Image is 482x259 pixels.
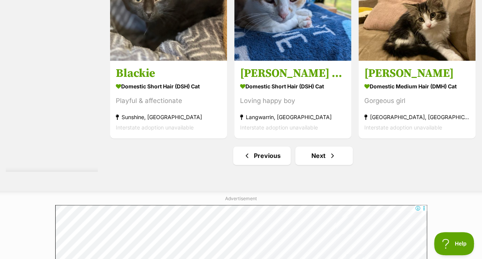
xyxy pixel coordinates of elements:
[109,146,476,165] nav: Pagination
[234,61,351,139] a: [PERSON_NAME] meet me@hastings petstock Domestic Short Hair (DSH) Cat Loving happy boy Langwarrin...
[364,96,470,106] div: Gorgeous girl
[110,61,227,139] a: Blackie Domestic Short Hair (DSH) Cat Playful & affectionate Sunshine, [GEOGRAPHIC_DATA] Intersta...
[240,125,318,131] span: Interstate adoption unavailable
[295,146,353,165] a: Next page
[240,81,345,92] strong: Domestic Short Hair (DSH) Cat
[434,232,474,255] iframe: Help Scout Beacon - Open
[240,96,345,106] div: Loving happy boy
[116,112,221,123] strong: Sunshine, [GEOGRAPHIC_DATA]
[364,125,442,131] span: Interstate adoption unavailable
[364,66,470,81] h3: [PERSON_NAME]
[233,146,291,165] a: Previous page
[240,112,345,123] strong: Langwarrin, [GEOGRAPHIC_DATA]
[364,112,470,123] strong: [GEOGRAPHIC_DATA], [GEOGRAPHIC_DATA]
[240,66,345,81] h3: [PERSON_NAME] meet me@hastings petstock
[116,81,221,92] strong: Domestic Short Hair (DSH) Cat
[364,81,470,92] strong: Domestic Medium Hair (DMH) Cat
[116,96,221,106] div: Playful & affectionate
[359,61,475,139] a: [PERSON_NAME] Domestic Medium Hair (DMH) Cat Gorgeous girl [GEOGRAPHIC_DATA], [GEOGRAPHIC_DATA] I...
[116,125,194,131] span: Interstate adoption unavailable
[116,66,221,81] h3: Blackie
